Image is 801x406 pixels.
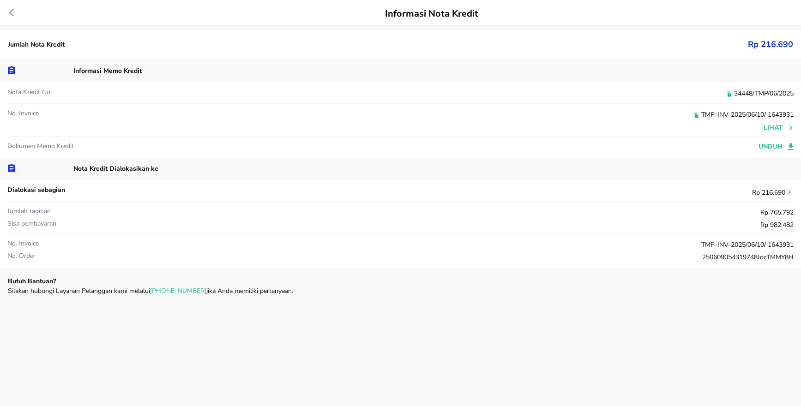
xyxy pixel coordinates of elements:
p: Rp 216.690 [401,38,794,51]
p: TMP-INV-2025/06/10/ 1643931 [270,110,794,121]
p: Rp 216.690 [401,186,794,197]
p: Informasi Memo Kredit [73,66,793,76]
p: Informasi Nota Kredit [74,7,789,21]
p: No. Invoice [7,239,270,248]
img: deposit-details.13ad70e3.svg [8,164,15,172]
p: Jumlah Nota Kredit [8,40,401,49]
a: unduh [759,141,794,153]
p: 34448/TMP/06/2025 [270,89,794,100]
p: Sisa pembayaran [7,219,401,228]
img: deposit-details.13ad70e3.svg [8,66,15,74]
p: Silakan hubungi Layanan Pelanggan kami melalui jika Anda memiliki pertanyaan. [8,286,793,296]
p: No. Order [7,251,270,261]
p: Nota Kredit No. [7,87,270,97]
p: Nota Kredit Dialokasikan ke [73,164,793,173]
p: [PHONE_NUMBER] [150,286,206,296]
button: lihat [764,122,794,134]
p: Rp 765.792 [401,208,794,217]
p: Butuh Bantuan? [8,276,793,286]
p: No. Invoice [7,108,270,118]
p: 250609054319748JdcTMMY8H [270,252,794,262]
p: Rp 982.482 [401,220,794,230]
p: Dokumen Memo Kredit [7,141,401,151]
p: Dialokasi sebagian [7,185,401,195]
p: TMP-INV-2025/06/10/ 1643931 [270,240,794,250]
p: Jumlah tagihan [7,206,401,216]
